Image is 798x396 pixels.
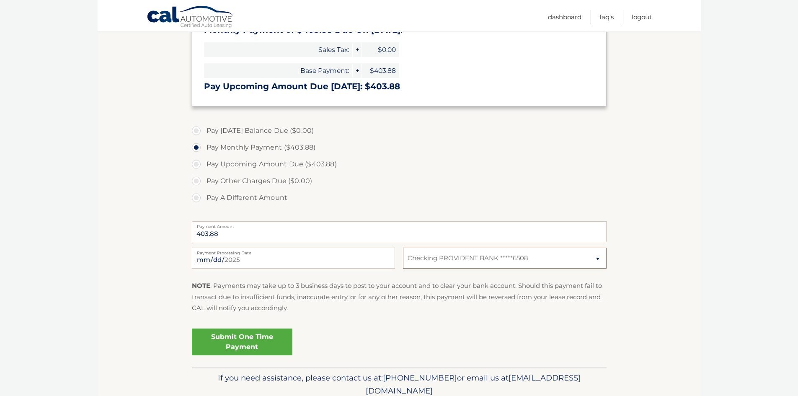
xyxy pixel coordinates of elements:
h3: Pay Upcoming Amount Due [DATE]: $403.88 [204,81,594,92]
span: $403.88 [362,63,399,78]
label: Payment Amount [192,221,607,228]
a: Logout [632,10,652,24]
span: [PHONE_NUMBER] [383,373,457,383]
span: $0.00 [362,42,399,57]
label: Payment Processing Date [192,248,395,254]
a: FAQ's [599,10,614,24]
a: Submit One Time Payment [192,329,292,355]
a: Dashboard [548,10,581,24]
input: Payment Amount [192,221,607,242]
span: + [353,42,361,57]
input: Payment Date [192,248,395,269]
strong: NOTE [192,282,210,290]
span: Sales Tax: [204,42,352,57]
a: Cal Automotive [147,5,235,30]
p: : Payments may take up to 3 business days to post to your account and to clear your bank account.... [192,280,607,313]
label: Pay Monthly Payment ($403.88) [192,139,607,156]
label: Pay [DATE] Balance Due ($0.00) [192,122,607,139]
label: Pay Upcoming Amount Due ($403.88) [192,156,607,173]
span: Base Payment: [204,63,352,78]
span: + [353,63,361,78]
label: Pay A Different Amount [192,189,607,206]
label: Pay Other Charges Due ($0.00) [192,173,607,189]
